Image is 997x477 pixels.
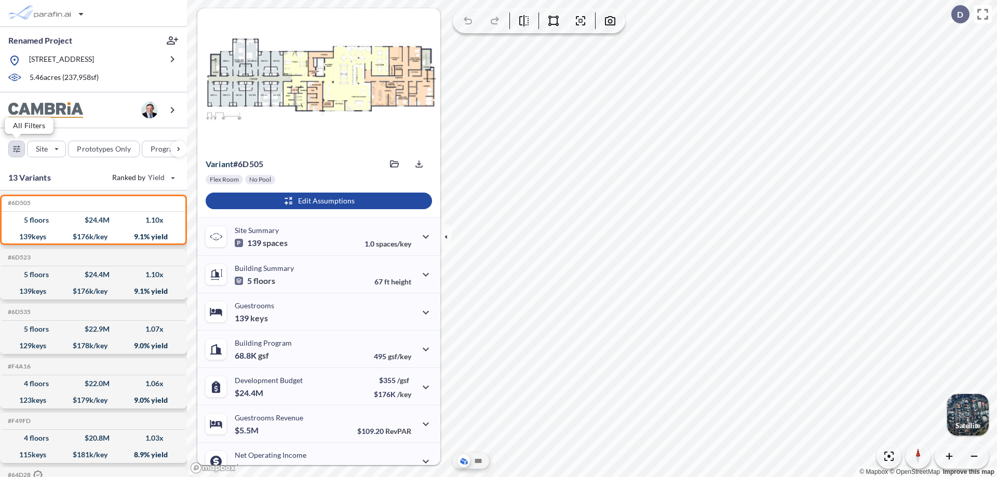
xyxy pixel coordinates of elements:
span: floors [253,276,275,286]
h5: Click to copy the code [6,308,31,316]
a: OpenStreetMap [890,468,940,475]
p: Satellite [955,421,980,430]
p: Prototypes Only [77,144,131,154]
img: BrandImage [8,102,83,118]
p: $2.2M [235,462,260,473]
h5: Click to copy the code [6,254,31,261]
button: Prototypes Only [68,141,140,157]
p: $355 [374,376,411,385]
button: Aerial View [457,455,470,467]
p: 139 [235,238,288,248]
p: 40.0% [367,464,411,473]
p: D [957,10,963,19]
button: Site Plan [472,455,484,467]
p: Guestrooms Revenue [235,413,303,422]
p: All Filters [13,121,45,130]
button: Switcher ImageSatellite [947,394,989,435]
button: Ranked by Yield [104,169,182,186]
p: 13 Variants [8,171,51,184]
span: spaces/key [376,239,411,248]
p: Guestrooms [235,301,274,310]
p: Site Summary [235,226,279,235]
p: 139 [235,313,268,323]
span: RevPAR [385,427,411,435]
p: $5.5M [235,425,260,435]
p: Program [151,144,180,154]
p: Flex Room [210,175,239,184]
button: Site [27,141,66,157]
button: Edit Assumptions [206,193,432,209]
span: Yield [148,172,165,183]
span: /gsf [397,376,409,385]
p: 495 [374,352,411,361]
h5: Click to copy the code [6,199,31,207]
p: 1.0 [365,239,411,248]
p: Renamed Project [8,35,72,46]
a: Improve this map [943,468,994,475]
p: 5.46 acres ( 237,958 sf) [30,72,99,84]
p: Net Operating Income [235,451,306,459]
span: Variant [206,159,233,169]
p: Building Program [235,338,292,347]
p: $109.20 [357,427,411,435]
a: Mapbox [859,468,888,475]
h5: Click to copy the code [6,363,31,370]
img: Switcher Image [947,394,989,435]
span: /key [397,390,411,399]
button: Program [142,141,198,157]
p: Development Budget [235,376,303,385]
img: user logo [141,102,158,118]
p: $176K [374,390,411,399]
h5: Click to copy the code [6,417,31,425]
p: Site [36,144,48,154]
span: height [391,277,411,286]
p: [STREET_ADDRESS] [29,54,94,67]
p: 68.8K [235,350,269,361]
span: margin [388,464,411,473]
span: gsf/key [388,352,411,361]
span: keys [250,313,268,323]
p: Edit Assumptions [298,196,355,206]
p: # 6d505 [206,159,263,169]
span: ft [384,277,389,286]
p: 67 [374,277,411,286]
span: spaces [263,238,288,248]
p: No Pool [249,175,271,184]
p: Building Summary [235,264,294,272]
a: Mapbox homepage [190,462,236,474]
p: $24.4M [235,388,265,398]
span: gsf [258,350,269,361]
p: 5 [235,276,275,286]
